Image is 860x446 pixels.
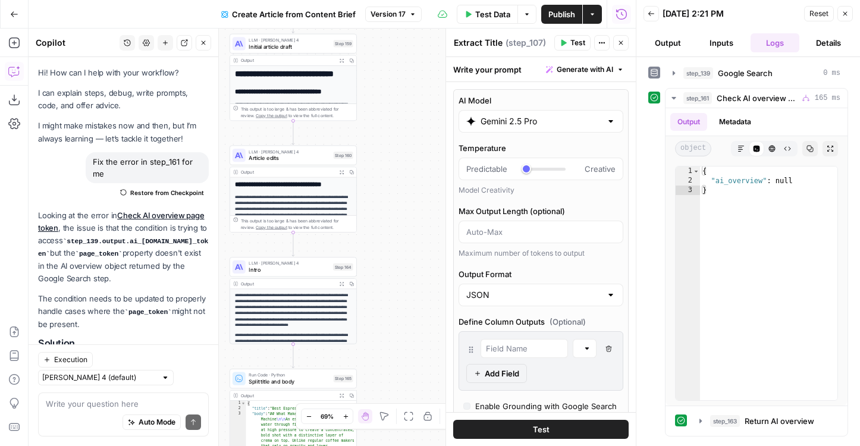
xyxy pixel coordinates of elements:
span: Return AI overview [745,415,814,427]
input: JSON [466,289,601,301]
div: Output [241,57,334,64]
input: Field Name [486,343,563,354]
div: Fix the error in step_161 for me [86,152,209,183]
div: Copilot [36,37,116,49]
button: Version 17 [365,7,422,22]
div: 3 [676,186,700,195]
label: Output Format [459,268,623,280]
input: Auto-Max [466,226,616,238]
div: Step 159 [334,40,353,47]
span: Auto Mode [139,417,175,428]
span: Publish [548,8,575,20]
span: Creative [585,163,616,175]
g: Edge from step_107 to step_159 [292,9,294,33]
input: Enable Grounding with Google SearchThe service uses Google's search engine to find up-to-date and... [463,403,470,410]
label: Define Column Outputs [459,316,623,328]
input: Claude Sonnet 4 (default) [42,372,156,384]
div: 2 [676,176,700,186]
span: 165 ms [815,93,840,103]
p: I might make mistakes now and then, but I’m always learning — let’s tackle it together! [38,120,209,145]
button: 165 ms [666,89,848,108]
span: Google Search [718,67,773,79]
button: Add Field [466,364,527,383]
div: Write your prompt [446,57,636,81]
span: Initial article draft [249,42,330,51]
span: Test Data [475,8,510,20]
div: Maximum number of tokens to output [459,248,623,259]
input: Select a model [481,115,601,127]
button: Reset [804,6,834,21]
p: I can explain steps, debug, write prompts, code, and offer advice. [38,87,209,112]
span: 69% [321,412,334,421]
label: Max Output Length (optional) [459,205,623,217]
div: Step 164 [333,263,353,271]
span: Test [570,37,585,48]
button: Restore from Checkpoint [115,186,209,200]
span: Add Field [485,368,519,379]
p: Looking at the error in , the issue is that the condition is trying to access but the property do... [38,209,209,285]
code: page_token [124,309,171,316]
span: step_161 [683,92,712,104]
span: (Optional) [550,316,586,328]
div: This output is too large & has been abbreviated for review. to view the full content. [241,106,353,119]
span: step_163 [710,415,740,427]
span: step_139 [683,67,713,79]
span: Version 17 [371,9,406,20]
g: Edge from step_159 to step_160 [292,121,294,145]
button: Test Data [457,5,517,24]
button: Test [453,420,629,439]
div: This output is too large & has been abbreviated for review. to view the full content. [241,217,353,230]
span: Execution [54,354,87,365]
button: Create Article from Content Brief [214,5,363,24]
span: Test [533,423,550,435]
a: Check AI overview page token [38,211,205,233]
button: Execution [38,352,93,368]
div: Step 165 [334,375,353,382]
code: step_139.output.ai_[DOMAIN_NAME]_token [38,238,208,257]
span: Toggle code folding, rows 1 through 4 [241,401,246,406]
span: Restore from Checkpoint [130,188,204,197]
h2: Solution [38,338,209,349]
span: Copy the output [256,113,287,118]
span: Generate with AI [557,64,613,75]
span: Run Code · Python [249,372,330,378]
button: Inputs [697,33,746,52]
span: 0 ms [823,68,840,78]
p: Hi! How can I help with your workflow? [38,67,209,79]
g: Edge from step_160 to step_164 [292,233,294,256]
div: Output [241,169,334,175]
button: Test [554,35,591,51]
div: Step 160 [334,152,353,159]
div: 1 [230,401,246,406]
div: Enable Grounding with Google Search [475,400,617,412]
div: Output [241,281,334,287]
span: Predictable [466,163,507,175]
span: Create Article from Content Brief [232,8,356,20]
div: Model Creativity [459,185,623,196]
textarea: Extract Title [454,37,503,49]
span: Article edits [249,154,330,162]
g: Edge from step_164 to step_165 [292,344,294,368]
button: Metadata [712,113,758,131]
button: Publish [541,5,582,24]
p: The condition needs to be updated to properly handle cases where the might not be present. [38,293,209,331]
span: ( step_107 ) [506,37,546,49]
div: 2 [230,406,246,412]
code: page_token [75,250,122,257]
button: Output [644,33,692,52]
span: Toggle code folding, rows 1 through 3 [693,167,699,176]
span: Copy the output [256,225,287,230]
button: Generate with AI [541,62,629,77]
span: Check AI overview page token [717,92,797,104]
span: LLM · [PERSON_NAME] 4 [249,37,330,43]
span: Split title and body [249,378,330,386]
div: Output [241,392,334,398]
span: Intro [249,266,329,274]
span: LLM · [PERSON_NAME] 4 [249,260,329,266]
button: 0 ms [666,64,848,83]
button: Auto Mode [123,414,181,430]
span: Reset [809,8,828,19]
button: Details [804,33,853,52]
div: 1 [676,167,700,176]
div: 165 ms [666,108,848,436]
